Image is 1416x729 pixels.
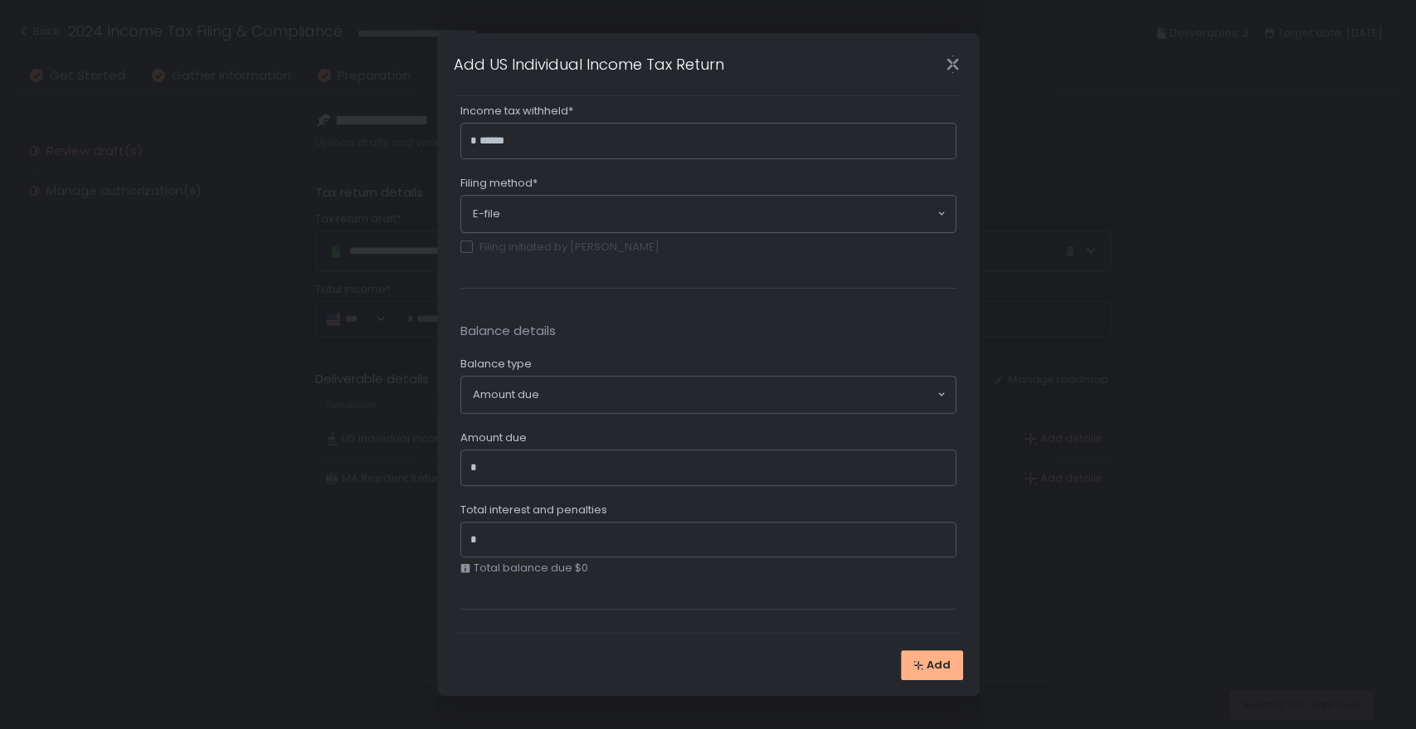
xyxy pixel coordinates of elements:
span: Total interest and penalties [460,503,607,518]
span: Amount due [460,430,527,445]
button: Add [901,650,963,680]
input: Search for option [500,206,936,222]
div: Search for option [461,196,956,232]
span: Balance details [460,322,956,341]
span: Add [927,658,951,673]
div: Close [927,55,980,74]
h1: Add US Individual Income Tax Return [454,53,724,75]
span: E-file [473,207,500,221]
input: Search for option [539,386,936,403]
span: Total balance due $0 [474,561,588,576]
span: Amount due [473,387,539,402]
span: Balance type [460,357,532,372]
span: Filing method* [460,176,538,191]
span: Income tax withheld* [460,104,573,119]
div: Search for option [461,377,956,413]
